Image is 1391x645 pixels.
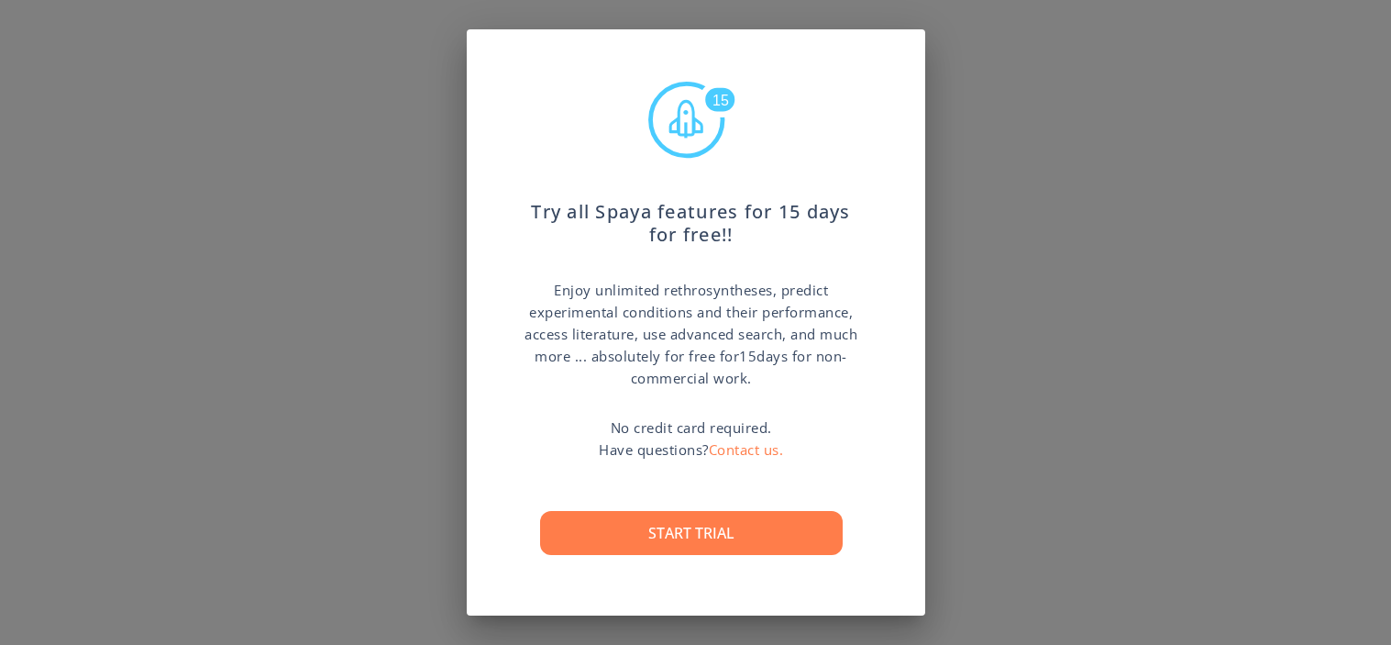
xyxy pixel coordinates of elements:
text: 15 [712,93,729,108]
button: Start trial [540,511,843,555]
p: Try all Spaya features for 15 days for free!! [522,183,861,247]
p: No credit card required. Have questions? [599,417,783,461]
a: Contact us. [709,440,784,459]
p: Enjoy unlimited rethrosyntheses, predict experimental conditions and their performance, access li... [522,279,861,389]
